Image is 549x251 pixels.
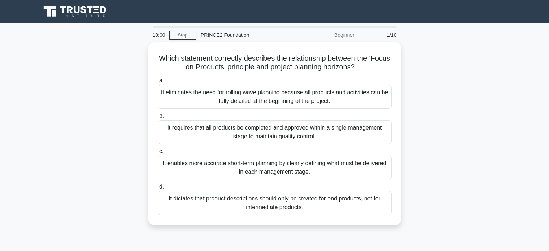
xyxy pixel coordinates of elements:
a: Stop [169,31,196,40]
span: d. [159,183,164,190]
div: It requires that all products be completed and approved within a single management stage to maint... [158,120,392,144]
h5: Which statement correctly describes the relationship between the 'Focus on Products' principle an... [157,54,392,72]
span: c. [159,148,164,154]
div: 10:00 [148,28,169,42]
span: b. [159,113,164,119]
div: PRINCE2 Foundation [196,28,296,42]
div: 1/10 [359,28,401,42]
div: It eliminates the need for rolling wave planning because all products and activities can be fully... [158,85,392,109]
div: It dictates that product descriptions should only be created for end products, not for intermedia... [158,191,392,215]
div: Beginner [296,28,359,42]
div: It enables more accurate short-term planning by clearly defining what must be delivered in each m... [158,156,392,179]
span: a. [159,77,164,83]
